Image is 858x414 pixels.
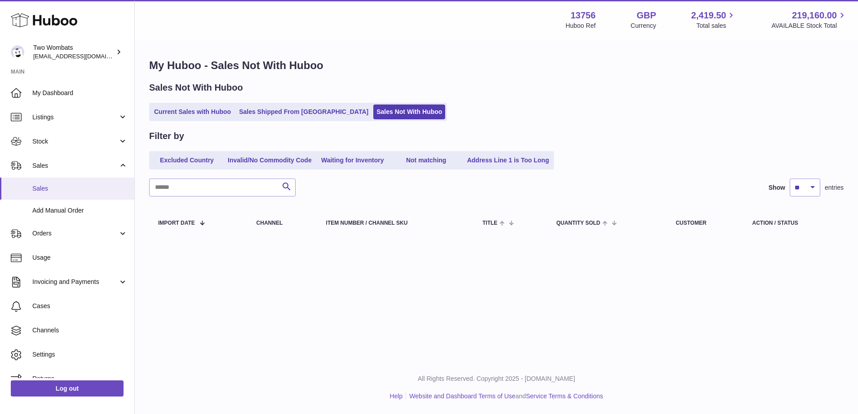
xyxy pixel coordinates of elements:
[149,58,844,73] h1: My Huboo - Sales Not With Huboo
[33,44,114,61] div: Two Wombats
[566,22,596,30] div: Huboo Ref
[526,392,603,400] a: Service Terms & Conditions
[676,220,734,226] div: Customer
[317,153,389,168] a: Waiting for Inventory
[149,82,243,94] h2: Sales Not With Huboo
[771,22,847,30] span: AVAILABLE Stock Total
[11,380,124,397] a: Log out
[32,326,128,335] span: Channels
[752,220,835,226] div: Action / Status
[151,153,223,168] a: Excluded Country
[571,9,596,22] strong: 13756
[792,9,837,22] span: 219,160.00
[236,105,372,119] a: Sales Shipped From [GEOGRAPHIC_DATA]
[464,153,553,168] a: Address Line 1 is Too Long
[257,220,308,226] div: Channel
[326,220,464,226] div: Item Number / Channel SKU
[142,375,851,383] p: All Rights Reserved. Copyright 2025 - [DOMAIN_NAME]
[149,130,184,142] h2: Filter by
[771,9,847,30] a: 219,160.00 AVAILABLE Stock Total
[32,375,128,383] span: Returns
[825,183,844,192] span: entries
[32,302,128,310] span: Cases
[556,220,600,226] span: Quantity Sold
[482,220,497,226] span: Title
[409,392,515,400] a: Website and Dashboard Terms of Use
[225,153,315,168] a: Invalid/No Commodity Code
[32,89,128,97] span: My Dashboard
[390,392,403,400] a: Help
[390,153,462,168] a: Not matching
[769,183,785,192] label: Show
[631,22,656,30] div: Currency
[691,9,726,22] span: 2,419.50
[11,45,24,59] img: internalAdmin-13756@internal.huboo.com
[32,229,118,238] span: Orders
[32,206,128,215] span: Add Manual Order
[696,22,736,30] span: Total sales
[32,113,118,122] span: Listings
[151,105,234,119] a: Current Sales with Huboo
[32,137,118,146] span: Stock
[33,52,132,60] span: [EMAIL_ADDRESS][DOMAIN_NAME]
[32,253,128,262] span: Usage
[373,105,445,119] a: Sales Not With Huboo
[32,161,118,170] span: Sales
[32,184,128,193] span: Sales
[691,9,737,30] a: 2,419.50 Total sales
[637,9,656,22] strong: GBP
[32,350,128,359] span: Settings
[32,278,118,286] span: Invoicing and Payments
[406,392,603,401] li: and
[158,220,195,226] span: Import date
